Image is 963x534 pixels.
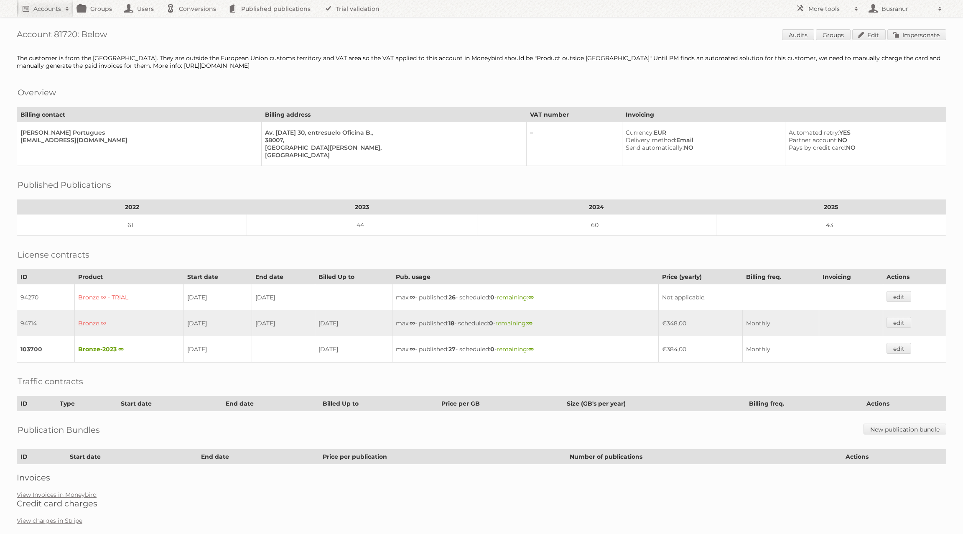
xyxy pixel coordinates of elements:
[659,310,743,336] td: €348,00
[17,498,946,508] h2: Credit card charges
[842,450,946,464] th: Actions
[222,396,319,411] th: End date
[528,294,534,301] strong: ∞
[743,336,819,363] td: Monthly
[17,107,262,122] th: Billing contact
[448,345,456,353] strong: 27
[20,129,255,136] div: [PERSON_NAME] Portugues
[17,517,82,524] a: View charges in Stripe
[852,29,886,40] a: Edit
[17,491,97,498] a: View Invoices in Moneybird
[75,310,183,336] td: Bronze ∞
[528,345,534,353] strong: ∞
[75,284,183,311] td: Bronze ∞ - TRIAL
[262,107,526,122] th: Billing address
[789,136,838,144] span: Partner account:
[392,270,658,284] th: Pub. usage
[315,336,392,363] td: [DATE]
[319,450,566,464] th: Price per publication
[864,424,946,434] a: New publication bundle
[887,29,946,40] a: Impersonate
[247,215,477,236] td: 44
[17,310,75,336] td: 94714
[490,345,494,353] strong: 0
[526,107,622,122] th: VAT number
[887,343,911,354] a: edit
[527,319,532,327] strong: ∞
[789,144,846,151] span: Pays by credit card:
[265,144,519,151] div: [GEOGRAPHIC_DATA][PERSON_NAME],
[743,270,819,284] th: Billing freq.
[819,270,883,284] th: Invoicing
[265,129,519,136] div: Av. [DATE] 30, entresuelo Oficina B.,
[18,179,111,191] h2: Published Publications
[33,5,61,13] h2: Accounts
[56,396,117,411] th: Type
[622,107,946,122] th: Invoicing
[808,5,850,13] h2: More tools
[816,29,851,40] a: Groups
[716,200,946,215] th: 2025
[490,294,494,301] strong: 0
[183,284,252,311] td: [DATE]
[18,375,83,388] h2: Traffic contracts
[17,215,247,236] td: 61
[477,200,716,215] th: 2024
[315,270,392,284] th: Billed Up to
[18,424,100,436] h2: Publication Bundles
[883,270,946,284] th: Actions
[448,294,456,301] strong: 26
[17,270,75,284] th: ID
[66,450,198,464] th: Start date
[863,396,946,411] th: Actions
[626,144,684,151] span: Send automatically:
[438,396,563,411] th: Price per GB
[448,319,454,327] strong: 18
[198,450,319,464] th: End date
[626,136,778,144] div: Email
[183,310,252,336] td: [DATE]
[252,310,315,336] td: [DATE]
[887,317,911,328] a: edit
[626,136,676,144] span: Delivery method:
[183,336,252,363] td: [DATE]
[17,54,946,69] div: The customer is from the [GEOGRAPHIC_DATA]. They are outside the European Union customs territory...
[526,122,622,166] td: –
[879,5,934,13] h2: Busranur
[566,450,842,464] th: Number of publications
[659,270,743,284] th: Price (yearly)
[17,29,946,42] h1: Account 81720: Below
[659,284,883,311] td: Not applicable.
[789,129,939,136] div: YES
[659,336,743,363] td: €384,00
[20,136,255,144] div: [EMAIL_ADDRESS][DOMAIN_NAME]
[75,270,183,284] th: Product
[265,151,519,159] div: [GEOGRAPHIC_DATA]
[626,129,778,136] div: EUR
[782,29,814,40] a: Audits
[75,336,183,363] td: Bronze-2023 ∞
[497,294,534,301] span: remaining:
[252,270,315,284] th: End date
[626,144,778,151] div: NO
[17,396,56,411] th: ID
[17,450,66,464] th: ID
[315,310,392,336] td: [DATE]
[716,215,946,236] td: 43
[410,319,415,327] strong: ∞
[626,129,654,136] span: Currency:
[18,86,56,99] h2: Overview
[18,248,89,261] h2: License contracts
[495,319,532,327] span: remaining:
[392,284,658,311] td: max: - published: - scheduled: -
[17,336,75,363] td: 103700
[489,319,493,327] strong: 0
[410,294,415,301] strong: ∞
[265,136,519,144] div: 38007,
[887,291,911,302] a: edit
[497,345,534,353] span: remaining:
[392,310,658,336] td: max: - published: - scheduled: -
[247,200,477,215] th: 2023
[319,396,438,411] th: Billed Up to
[746,396,863,411] th: Billing freq.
